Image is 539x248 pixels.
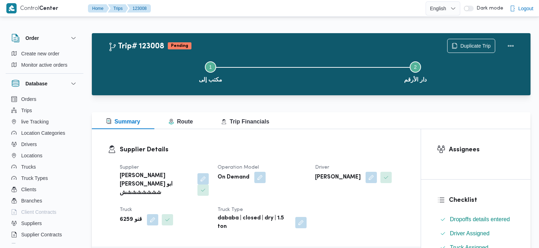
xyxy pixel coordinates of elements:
span: Route [168,119,193,125]
span: Client Contracts [21,208,57,216]
button: live Tracking [8,116,81,127]
button: 123008 [127,4,151,13]
b: On Demand [218,173,249,182]
span: Orders [21,95,36,103]
button: مكتب إلى [108,53,313,90]
span: Pending [168,42,191,49]
button: Branches [8,195,81,206]
span: Locations [21,151,42,160]
span: Truck [120,207,132,212]
span: Monitor active orders [21,61,67,69]
b: Pending [171,44,188,48]
span: Driver Assigned [450,229,490,238]
button: Create new order [8,48,81,59]
span: Summary [106,119,140,125]
button: Trucks [8,161,81,173]
span: مكتب إلى [199,75,222,84]
span: 1 [209,64,212,70]
button: Order [11,34,78,42]
button: Actions [504,39,518,53]
h3: Checklist [449,195,515,205]
span: Trips [21,106,32,115]
h2: Trip# 123008 [108,42,164,51]
span: Supplier Contracts [21,230,62,239]
button: Locations [8,150,81,161]
button: Truck Types [8,173,81,184]
span: Driver [315,165,329,170]
span: Operation Model [218,165,259,170]
span: Suppliers [21,219,42,228]
button: Trips [8,105,81,116]
button: Database [11,79,78,88]
div: Order [6,48,83,73]
b: قنو 6259 [120,216,142,224]
button: Orders [8,93,81,105]
span: Logout [518,4,533,13]
div: Database [6,93,83,246]
button: Dropoffs details entered [437,214,515,225]
span: Dropoffs details entered [450,215,510,224]
button: Clients [8,184,81,195]
button: Home [88,4,109,13]
h3: Assignees [449,145,515,155]
button: Supplier Contracts [8,229,81,240]
span: 2 [414,64,417,70]
span: Duplicate Trip [460,42,491,50]
span: Dark mode [474,6,503,11]
button: Monitor active orders [8,59,81,71]
button: Logout [507,1,536,16]
span: Dropoffs details entered [450,216,510,222]
span: دار الأرقم [404,75,426,84]
img: X8yXhbKr1z7QwAAAABJRU5ErkJggg== [6,3,17,13]
span: Truck Type [218,207,243,212]
span: Trip Financials [221,119,269,125]
span: Branches [21,196,42,205]
b: [PERSON_NAME] [PERSON_NAME] ابو شششششششش [120,172,192,197]
button: دار الأرقم [313,53,518,90]
b: dababa | closed | dry | 1.5 ton [218,214,291,231]
h3: Supplier Details [120,145,405,155]
button: Suppliers [8,218,81,229]
button: Drivers [8,139,81,150]
button: Trips [108,4,128,13]
button: Driver Assigned [437,228,515,239]
iframe: chat widget [7,220,30,241]
b: Center [39,6,58,11]
span: Supplier [120,165,139,170]
span: Truck Types [21,174,48,182]
button: Location Categories [8,127,81,139]
span: Driver Assigned [450,230,490,236]
span: Clients [21,185,36,194]
b: [PERSON_NAME] [315,173,361,182]
h3: Database [25,79,47,88]
span: live Tracking [21,117,49,126]
span: Create new order [21,49,59,58]
span: Drivers [21,140,37,149]
button: Duplicate Trip [447,39,495,53]
span: Trucks [21,163,36,171]
button: Client Contracts [8,206,81,218]
h3: Order [25,34,39,42]
span: Location Categories [21,129,65,137]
